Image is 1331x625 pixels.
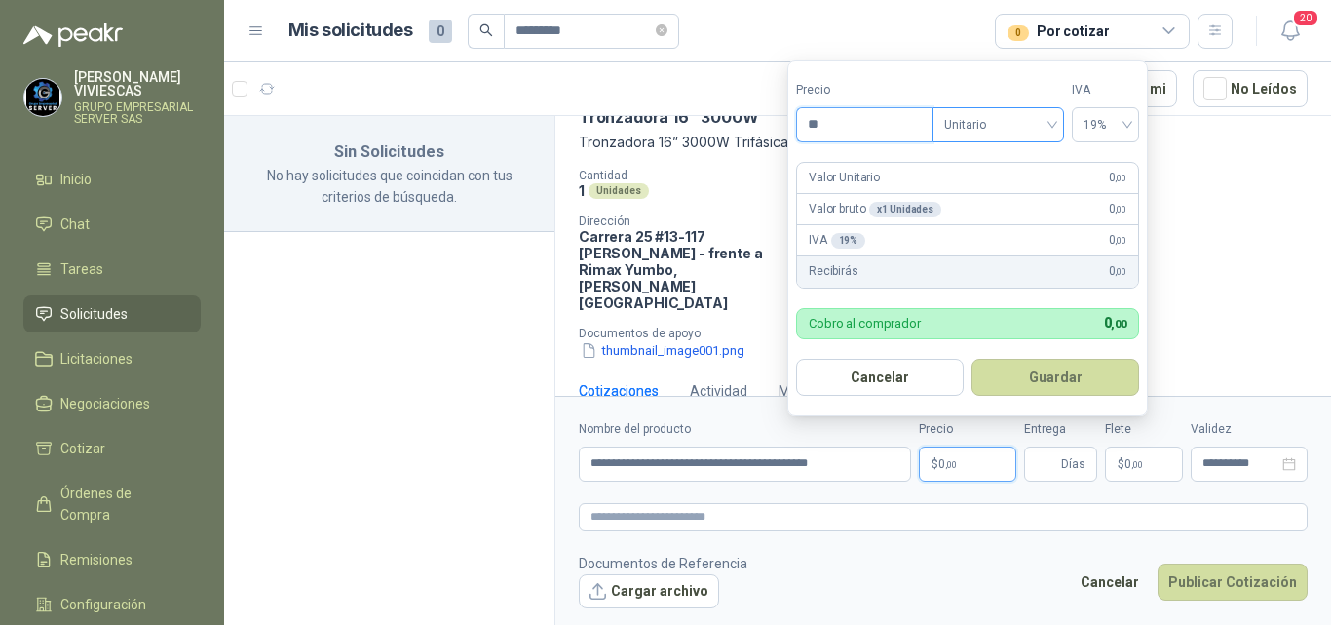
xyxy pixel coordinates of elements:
[1193,70,1308,107] button: No Leídos
[809,317,921,330] p: Cobro al comprador
[23,586,201,623] a: Configuración
[60,303,128,325] span: Solicitudes
[796,81,932,99] label: Precio
[1109,231,1126,250] span: 0
[579,107,758,128] p: Tronzadora 16” 3000W
[809,169,880,187] p: Valor Unitario
[579,420,911,439] label: Nombre del producto
[589,183,649,199] div: Unidades
[24,79,61,116] img: Company Logo
[579,340,746,361] button: thumbnail_image001.png
[656,24,667,36] span: close-circle
[579,228,793,311] p: Carrera 25 #13-117 [PERSON_NAME] - frente a Rimax Yumbo , [PERSON_NAME][GEOGRAPHIC_DATA]
[796,359,964,396] button: Cancelar
[809,231,865,250] p: IVA
[579,182,585,199] p: 1
[869,202,941,217] div: x 1 Unidades
[1158,564,1308,601] button: Publicar Cotización
[1115,266,1126,277] span: ,00
[1024,420,1097,439] label: Entrega
[60,348,133,370] span: Licitaciones
[1118,458,1124,470] span: $
[60,214,90,235] span: Chat
[579,327,1323,340] p: Documentos de apoyo
[60,393,150,414] span: Negociaciones
[1111,318,1126,331] span: ,00
[1084,110,1127,139] span: 19%
[23,385,201,422] a: Negociaciones
[831,233,866,249] div: 19 %
[938,458,957,470] span: 0
[1115,173,1126,183] span: ,00
[779,380,838,402] div: Mensajes
[945,459,957,470] span: ,00
[60,169,92,190] span: Inicio
[1273,14,1308,49] button: 20
[60,483,182,526] span: Órdenes de Compra
[690,380,747,402] div: Actividad
[579,169,834,182] p: Cantidad
[1105,447,1183,482] p: $ 0,00
[23,340,201,377] a: Licitaciones
[1109,200,1126,218] span: 0
[479,23,493,37] span: search
[579,574,719,609] button: Cargar archivo
[60,594,146,615] span: Configuración
[1070,564,1150,601] button: Cancelar
[656,21,667,40] span: close-circle
[1105,420,1183,439] label: Flete
[60,549,133,570] span: Remisiones
[1124,458,1143,470] span: 0
[1072,81,1139,99] label: IVA
[23,430,201,467] a: Cotizar
[23,475,201,533] a: Órdenes de Compra
[23,206,201,243] a: Chat
[288,17,413,45] h1: Mis solicitudes
[944,110,1052,139] span: Unitario
[1109,262,1126,281] span: 0
[579,380,659,402] div: Cotizaciones
[1292,9,1319,27] span: 20
[74,70,201,98] p: [PERSON_NAME] VIVIESCAS
[23,295,201,332] a: Solicitudes
[23,541,201,578] a: Remisiones
[809,200,941,218] p: Valor bruto
[579,553,747,574] p: Documentos de Referencia
[1115,235,1126,246] span: ,00
[429,20,452,43] span: 0
[74,101,201,125] p: GRUPO EMPRESARIAL SERVER SAS
[579,132,1308,153] p: Tronzadora 16” 3000W Trifásica 220V/440V 3HP Heavy duty(HD)
[1131,459,1143,470] span: ,00
[23,161,201,198] a: Inicio
[1008,20,1109,42] div: Por cotizar
[1191,420,1308,439] label: Validez
[1109,169,1126,187] span: 0
[60,438,105,459] span: Cotizar
[247,139,531,165] h3: Sin Solicitudes
[579,215,793,228] p: Dirección
[1061,448,1085,481] span: Días
[919,420,1016,439] label: Precio
[60,258,103,280] span: Tareas
[23,23,123,47] img: Logo peakr
[1008,25,1029,41] div: 0
[23,251,201,288] a: Tareas
[1115,204,1126,215] span: ,00
[809,262,858,281] p: Recibirás
[919,447,1016,482] p: $0,00
[971,359,1139,396] button: Guardar
[247,165,531,208] p: No hay solicitudes que coincidan con tus criterios de búsqueda.
[1104,315,1126,331] span: 0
